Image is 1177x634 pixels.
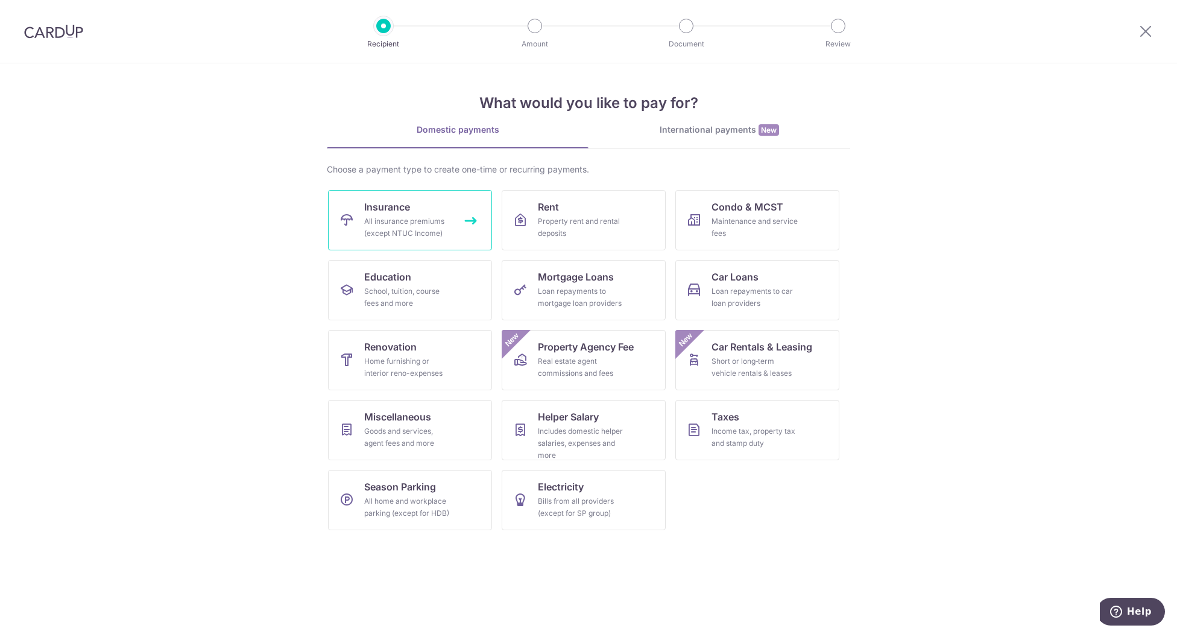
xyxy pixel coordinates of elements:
[712,340,812,354] span: Car Rentals & Leasing
[712,425,798,449] div: Income tax, property tax and stamp duty
[712,355,798,379] div: Short or long‑term vehicle rentals & leases
[642,38,731,50] p: Document
[490,38,579,50] p: Amount
[675,400,839,460] a: TaxesIncome tax, property tax and stamp duty
[675,260,839,320] a: Car LoansLoan repayments to car loan providers
[502,400,666,460] a: Helper SalaryIncludes domestic helper salaries, expenses and more
[675,190,839,250] a: Condo & MCSTMaintenance and service fees
[328,470,492,530] a: Season ParkingAll home and workplace parking (except for HDB)
[712,270,759,284] span: Car Loans
[364,270,411,284] span: Education
[327,124,588,136] div: Domestic payments
[364,340,417,354] span: Renovation
[676,330,696,350] span: New
[502,190,666,250] a: RentProperty rent and rental deposits
[588,124,850,136] div: International payments
[24,24,83,39] img: CardUp
[327,92,850,114] h4: What would you like to pay for?
[538,495,625,519] div: Bills from all providers (except for SP group)
[538,340,634,354] span: Property Agency Fee
[675,330,839,390] a: Car Rentals & LeasingShort or long‑term vehicle rentals & leasesNew
[502,330,666,390] a: Property Agency FeeReal estate agent commissions and feesNew
[538,355,625,379] div: Real estate agent commissions and fees
[364,480,436,494] span: Season Parking
[712,410,739,424] span: Taxes
[502,330,522,350] span: New
[328,400,492,460] a: MiscellaneousGoods and services, agent fees and more
[538,215,625,239] div: Property rent and rental deposits
[538,270,614,284] span: Mortgage Loans
[538,410,599,424] span: Helper Salary
[364,355,451,379] div: Home furnishing or interior reno-expenses
[364,425,451,449] div: Goods and services, agent fees and more
[364,410,431,424] span: Miscellaneous
[339,38,428,50] p: Recipient
[712,285,798,309] div: Loan repayments to car loan providers
[328,330,492,390] a: RenovationHome furnishing or interior reno-expenses
[328,260,492,320] a: EducationSchool, tuition, course fees and more
[327,163,850,176] div: Choose a payment type to create one-time or recurring payments.
[364,215,451,239] div: All insurance premiums (except NTUC Income)
[538,480,584,494] span: Electricity
[538,425,625,461] div: Includes domestic helper salaries, expenses and more
[364,495,451,519] div: All home and workplace parking (except for HDB)
[538,200,559,214] span: Rent
[794,38,883,50] p: Review
[502,470,666,530] a: ElectricityBills from all providers (except for SP group)
[364,285,451,309] div: School, tuition, course fees and more
[759,124,779,136] span: New
[1100,598,1165,628] iframe: Opens a widget where you can find more information
[538,285,625,309] div: Loan repayments to mortgage loan providers
[502,260,666,320] a: Mortgage LoansLoan repayments to mortgage loan providers
[712,215,798,239] div: Maintenance and service fees
[364,200,410,214] span: Insurance
[328,190,492,250] a: InsuranceAll insurance premiums (except NTUC Income)
[712,200,783,214] span: Condo & MCST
